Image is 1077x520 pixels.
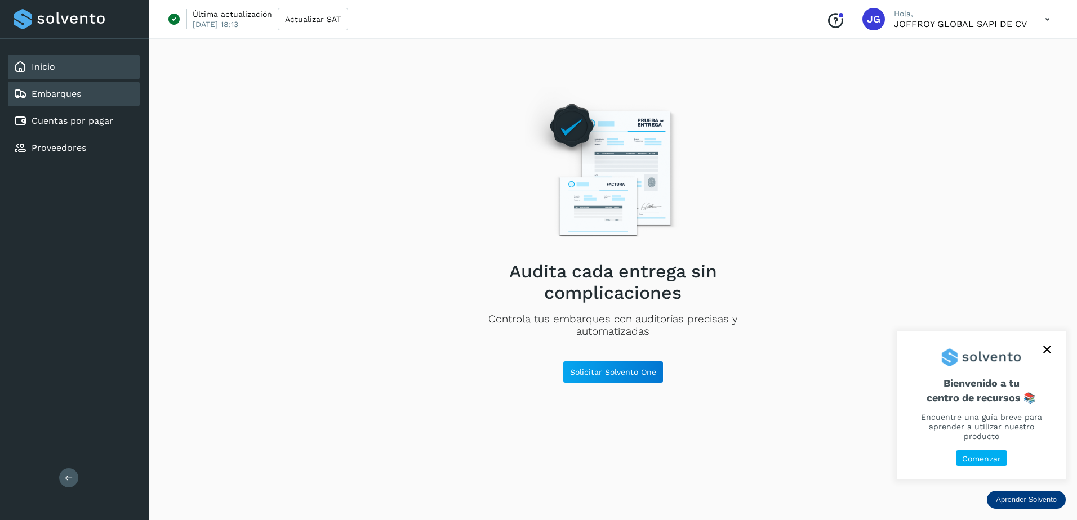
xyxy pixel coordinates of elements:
button: Actualizar SAT [278,8,348,30]
p: Comenzar [962,454,1001,464]
button: close, [1039,341,1056,358]
p: Última actualización [193,9,272,19]
p: JOFFROY GLOBAL SAPI DE CV [894,19,1027,29]
p: [DATE] 18:13 [193,19,238,29]
div: Embarques [8,82,140,106]
a: Proveedores [32,142,86,153]
button: Solicitar Solvento One [563,361,664,383]
a: Embarques [32,88,81,99]
div: Aprender Solvento [987,491,1066,509]
span: Solicitar Solvento One [570,368,656,376]
p: Controla tus embarques con auditorías precisas y automatizadas [452,313,773,339]
a: Cuentas por pagar [32,115,113,126]
p: centro de recursos 📚 [910,392,1052,404]
div: Proveedores [8,136,140,160]
a: Inicio [32,61,55,72]
h2: Audita cada entrega sin complicaciones [452,261,773,304]
span: Bienvenido a tu [910,377,1052,404]
p: Aprender Solvento [996,495,1057,504]
img: Empty state image [515,87,710,252]
div: Aprender Solvento [897,331,1066,479]
span: Actualizar SAT [285,15,341,23]
div: Cuentas por pagar [8,109,140,133]
p: Encuentre una guía breve para aprender a utilizar nuestro producto [910,413,1052,441]
button: Comenzar [956,450,1007,467]
p: Hola, [894,9,1027,19]
div: Inicio [8,55,140,79]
